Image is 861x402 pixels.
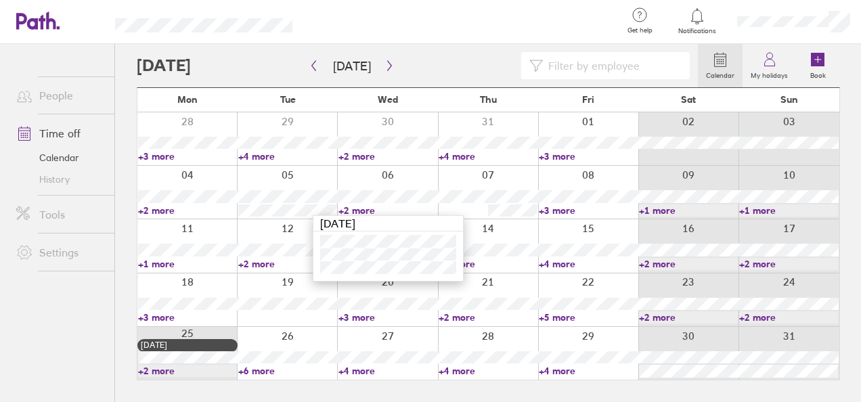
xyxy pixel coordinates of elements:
a: +2 more [338,204,437,217]
a: +3 more [138,311,237,323]
div: [DATE] [313,216,463,231]
a: Time off [5,120,114,147]
label: Calendar [698,68,743,80]
a: +2 more [639,311,738,323]
a: +4 more [539,258,638,270]
span: Wed [378,94,398,105]
a: +2 more [338,150,437,162]
a: +2 more [138,204,237,217]
a: History [5,169,114,190]
span: Notifications [676,27,720,35]
a: +4 more [238,150,337,162]
input: Filter by employee [543,53,682,79]
label: Book [802,68,834,80]
a: +4 more [439,365,537,377]
a: +2 more [739,311,838,323]
a: My holidays [743,44,796,87]
button: [DATE] [322,55,382,77]
a: +1 more [639,204,738,217]
a: Calendar [5,147,114,169]
a: Book [796,44,839,87]
a: +1 more [739,204,838,217]
a: Settings [5,239,114,266]
span: Tue [280,94,296,105]
a: +1 more [138,258,237,270]
a: +3 more [539,150,638,162]
a: +3 more [138,150,237,162]
a: +2 more [639,258,738,270]
a: +2 more [238,258,337,270]
span: Thu [480,94,497,105]
a: Calendar [698,44,743,87]
a: +3 more [539,204,638,217]
span: Mon [177,94,198,105]
a: +2 more [439,311,537,323]
a: +5 more [539,311,638,323]
span: Sat [681,94,696,105]
a: +6 more [238,365,337,377]
a: +5 more [439,258,537,270]
a: +4 more [539,365,638,377]
span: Fri [582,94,594,105]
div: [DATE] [141,340,234,350]
a: Notifications [676,7,720,35]
a: +4 more [338,365,437,377]
a: +2 more [739,258,838,270]
label: My holidays [743,68,796,80]
a: People [5,82,114,109]
a: +4 more [439,150,537,162]
a: +3 more [338,311,437,323]
span: Sun [780,94,798,105]
a: Tools [5,201,114,228]
a: +2 more [138,365,237,377]
span: Get help [618,26,662,35]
